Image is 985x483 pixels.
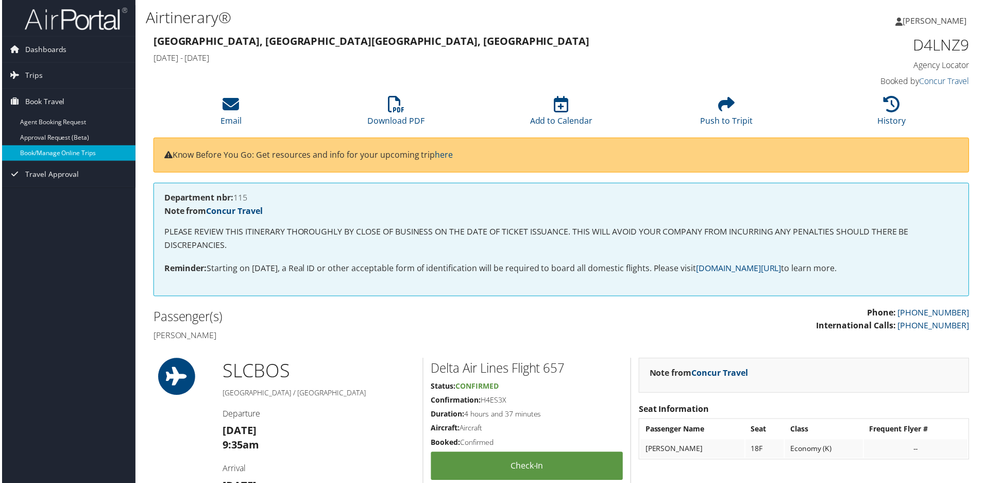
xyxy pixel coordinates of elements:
p: PLEASE REVIEW THIS ITINERARY THOROUGHLY BY CLOSE OF BUSINESS ON THE DATE OF TICKET ISSUANCE. THIS... [163,226,960,253]
strong: Status: [431,382,455,392]
td: Economy (K) [786,441,864,460]
h5: H4ES3X [431,396,623,407]
th: Class [786,422,864,440]
a: [PERSON_NAME] [897,5,979,36]
strong: Aircraft: [431,425,460,435]
h5: [GEOGRAPHIC_DATA] / [GEOGRAPHIC_DATA] [222,389,415,399]
h4: [DATE] - [DATE] [152,53,762,64]
td: [PERSON_NAME] [641,441,745,460]
div: -- [871,446,964,455]
span: Trips [23,63,41,89]
img: airportal-logo.png [23,7,126,31]
td: 18F [746,441,785,460]
span: Dashboards [23,37,65,62]
h5: Confirmed [431,439,623,449]
span: [PERSON_NAME] [905,15,969,26]
h5: 4 hours and 37 minutes [431,411,623,421]
a: Check-in [431,454,623,482]
th: Passenger Name [641,422,745,440]
a: History [879,102,908,127]
h4: [PERSON_NAME] [152,331,554,342]
a: Concur Travel [921,76,971,87]
strong: [GEOGRAPHIC_DATA], [GEOGRAPHIC_DATA] [GEOGRAPHIC_DATA], [GEOGRAPHIC_DATA] [152,34,590,48]
strong: Note from [650,369,749,380]
span: Book Travel [23,89,63,115]
span: Confirmed [455,382,499,392]
a: Push to Tripit [701,102,754,127]
span: Travel Approval [23,162,77,188]
strong: Seat Information [639,405,710,416]
h1: SLC BOS [222,359,415,385]
strong: Reminder: [163,263,206,275]
a: Add to Calendar [530,102,593,127]
a: [PHONE_NUMBER] [899,308,971,320]
h4: 115 [163,194,960,203]
a: Concur Travel [692,369,749,380]
a: Download PDF [367,102,424,127]
h4: Arrival [222,464,415,476]
strong: Confirmation: [431,396,481,406]
h2: Passenger(s) [152,309,554,327]
h4: Booked by [778,76,971,87]
a: Concur Travel [205,206,262,218]
p: Starting on [DATE], a Real ID or other acceptable form of identification will be required to boar... [163,263,960,276]
strong: [DATE] [222,425,256,439]
a: here [435,149,453,161]
strong: Note from [163,206,262,218]
h4: Agency Locator [778,60,971,71]
a: Email [219,102,241,127]
strong: Department nbr: [163,193,232,204]
strong: Duration: [431,411,464,421]
strong: Phone: [869,308,897,320]
h2: Delta Air Lines Flight 657 [431,361,623,378]
a: [PHONE_NUMBER] [899,321,971,332]
h1: D4LNZ9 [778,34,971,56]
strong: International Calls: [818,321,897,332]
th: Frequent Flyer # [865,422,970,440]
strong: Booked: [431,439,460,449]
p: Know Before You Go: Get resources and info for your upcoming trip [163,149,960,162]
th: Seat [746,422,785,440]
h5: Aircraft [431,425,623,435]
h4: Departure [222,410,415,421]
h1: Airtinerary® [144,7,701,28]
strong: 9:35am [222,440,258,454]
a: [DOMAIN_NAME][URL] [697,263,783,275]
